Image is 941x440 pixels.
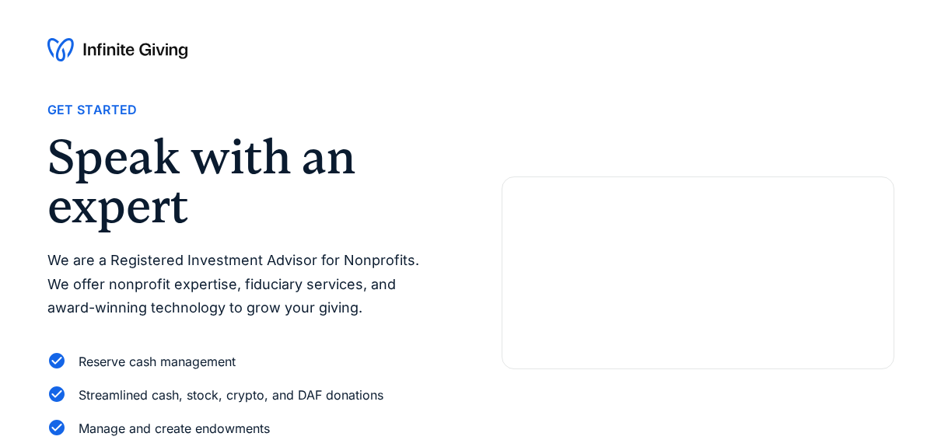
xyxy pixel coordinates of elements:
[47,249,440,320] p: We are a Registered Investment Advisor for Nonprofits. We offer nonprofit expertise, fiduciary se...
[79,385,383,406] div: Streamlined cash, stock, crypto, and DAF donations
[79,351,236,372] div: Reserve cash management
[527,227,869,344] iframe: Form 0
[47,100,138,120] div: Get Started
[79,418,270,439] div: Manage and create endowments
[47,133,440,230] h2: Speak with an expert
